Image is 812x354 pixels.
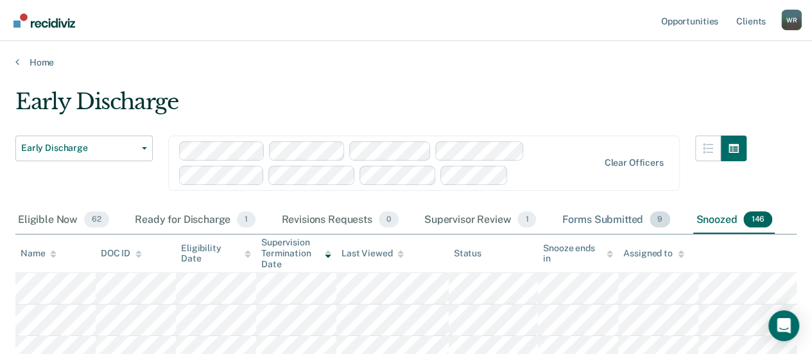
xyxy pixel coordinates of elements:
div: Name [21,248,56,259]
div: Revisions Requests0 [279,206,401,235]
img: Recidiviz [13,13,75,28]
div: Supervision Termination Date [261,237,331,269]
div: Open Intercom Messenger [768,310,799,341]
span: 1 [517,211,536,228]
span: 9 [650,211,670,228]
span: 0 [379,211,399,228]
div: Supervisor Review1 [422,206,539,235]
div: Early Discharge [15,89,747,125]
a: Home [15,57,797,68]
div: Last Viewed [341,248,404,259]
div: W R [781,10,802,30]
button: Early Discharge [15,136,153,161]
div: Ready for Discharge1 [132,206,258,235]
div: Clear officers [604,157,663,168]
span: 62 [84,211,109,228]
div: Eligibility Date [181,243,251,265]
div: Snooze ends in [543,243,613,265]
span: 146 [743,211,772,228]
div: Snoozed146 [693,206,775,235]
div: Forms Submitted9 [559,206,673,235]
button: Profile dropdown button [781,10,802,30]
div: Status [454,248,481,259]
div: DOC ID [101,248,142,259]
div: Eligible Now62 [15,206,112,235]
span: 1 [237,211,255,228]
span: Early Discharge [21,143,137,154]
div: Assigned to [623,248,684,259]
